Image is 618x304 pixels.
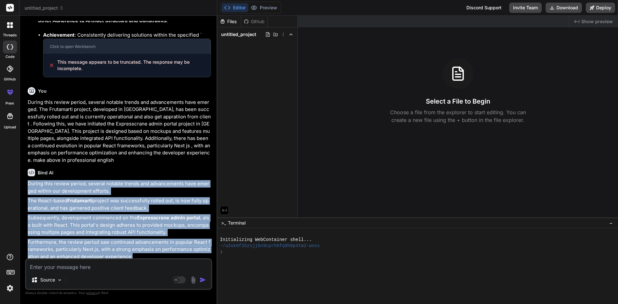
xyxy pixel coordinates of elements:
[220,243,320,249] span: ~/u3uk0f35zsjjbn9cprh6fq9h0p4tm2-wnxx
[220,249,223,255] span: ❯
[4,77,16,82] label: GitHub
[40,277,55,283] p: Source
[3,32,17,38] label: threads
[609,220,613,226] span: −
[463,3,505,13] div: Discord Support
[50,44,204,49] div: Click to open Workbench
[426,97,490,106] h3: Select a File to Begin
[190,276,197,284] img: attachment
[5,101,14,106] label: prem
[137,215,200,221] strong: Expresscrane admin portal
[4,124,16,130] label: Upload
[67,198,92,204] strong: Frutamarti
[581,18,613,25] span: Show preview
[509,3,542,13] button: Invite Team
[38,17,166,23] strong: Strict Adherence to Artifact Structure and Constraints
[38,88,47,94] h6: You
[28,99,211,164] p: During this review period, several notable trends and advancements have emerged. The Frutamarti p...
[220,237,312,243] span: Initializing WebContainer shell...
[586,3,615,13] button: Deploy
[217,18,241,25] div: Files
[221,220,226,226] span: >_
[5,283,15,294] img: settings
[43,32,211,78] li: : Consistently delivering solutions within the specified `
[28,197,211,212] p: The React-based project was successfully rolled out, is now fully operational, and has garnered p...
[386,108,530,124] p: Choose a file from the explorer to start editing. You can create a new file using the + button in...
[200,277,206,283] img: icon
[608,218,614,228] button: −
[38,170,53,176] h6: Bind AI
[28,180,211,195] p: During this review period, several notable trends and advancements have emerged within our develo...
[546,3,582,13] button: Download
[228,220,246,226] span: Terminal
[221,31,256,38] span: untitled_project
[57,59,205,72] span: This message appears to be truncated. The response may be incomplete.
[28,214,211,236] p: Subsequently, development commenced on the , also built with React. This portal's design adheres ...
[5,54,14,60] label: code
[221,3,248,12] button: Editor
[241,18,267,25] div: Github
[43,32,75,38] strong: Achievement
[28,239,211,261] p: Furthermore, the review period saw continued advancements in popular React frameworks, particular...
[43,39,210,54] button: Click to open Workbench
[24,5,64,11] span: untitled_project
[248,3,280,12] button: Preview
[57,277,62,283] img: Pick Models
[25,290,212,296] p: Always double-check its answers. Your in Bind
[86,291,98,295] span: privacy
